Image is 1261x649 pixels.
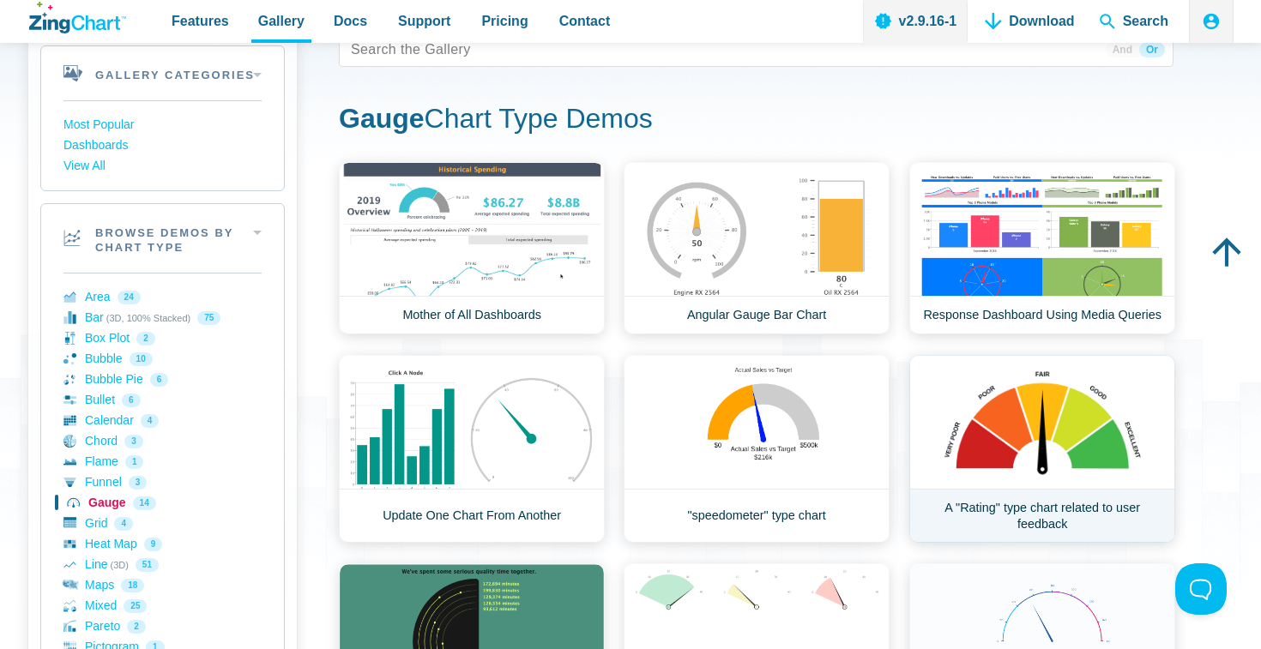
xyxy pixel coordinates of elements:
span: Support [398,9,450,33]
span: Docs [334,9,367,33]
span: Pricing [481,9,528,33]
a: Mother of All Dashboards [339,162,605,334]
a: Dashboards [63,135,262,156]
h1: Chart Type Demos [339,101,1174,140]
span: Contact [559,9,611,33]
span: Or [1139,42,1165,57]
a: A "Rating" type chart related to user feedback [909,355,1175,543]
span: Gallery [258,9,305,33]
a: Response Dashboard Using Media Queries [909,162,1175,334]
a: ZingChart Logo. Click to return to the homepage [29,2,126,33]
span: Features [172,9,229,33]
a: Most Popular [63,115,262,135]
strong: Gauge [339,103,425,134]
h2: Browse Demos By Chart Type [41,204,284,273]
a: Update One Chart From Another [339,355,605,543]
a: "speedometer" type chart [624,355,890,543]
iframe: Toggle Customer Support [1175,563,1227,615]
h2: Gallery Categories [41,46,284,100]
span: And [1106,42,1139,57]
a: Angular Gauge Bar Chart [624,162,890,334]
a: View All [63,156,262,177]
